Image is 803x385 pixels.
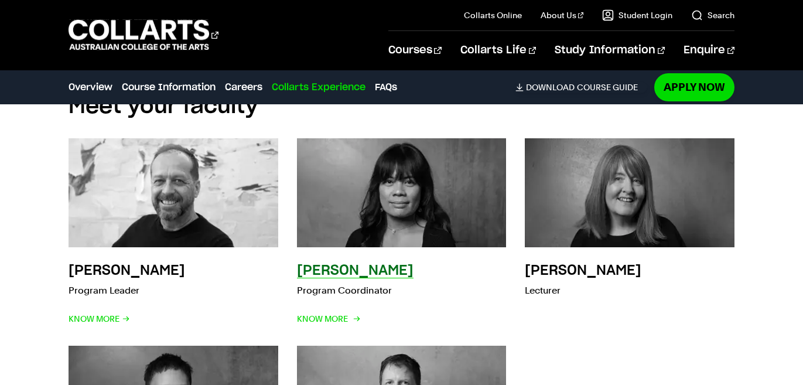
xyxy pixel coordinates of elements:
h3: [PERSON_NAME] [69,264,185,278]
a: Overview [69,80,112,94]
span: Know More [69,311,130,327]
a: About Us [541,9,584,21]
a: Study Information [555,31,665,70]
a: Apply Now [654,73,734,101]
div: Go to homepage [69,18,218,52]
a: FAQs [375,80,397,94]
h2: Meet your faculty [69,94,735,120]
a: Collarts Online [464,9,522,21]
a: [PERSON_NAME] Program Coordinator Know More [297,138,507,327]
h3: [PERSON_NAME] [525,264,641,278]
a: Collarts Life [460,31,536,70]
p: Program Coordinator [297,282,414,299]
a: Courses [388,31,442,70]
a: Course Information [122,80,216,94]
a: Collarts Experience [272,80,365,94]
h3: [PERSON_NAME] [297,264,414,278]
a: DownloadCourse Guide [515,82,647,93]
a: Search [691,9,734,21]
a: [PERSON_NAME] Program Leader Know More [69,138,278,327]
a: Enquire [684,31,734,70]
span: Download [526,82,575,93]
a: Student Login [602,9,672,21]
p: Lecturer [525,282,641,299]
p: Program Leader [69,282,185,299]
a: Careers [225,80,262,94]
span: Know More [297,311,358,327]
